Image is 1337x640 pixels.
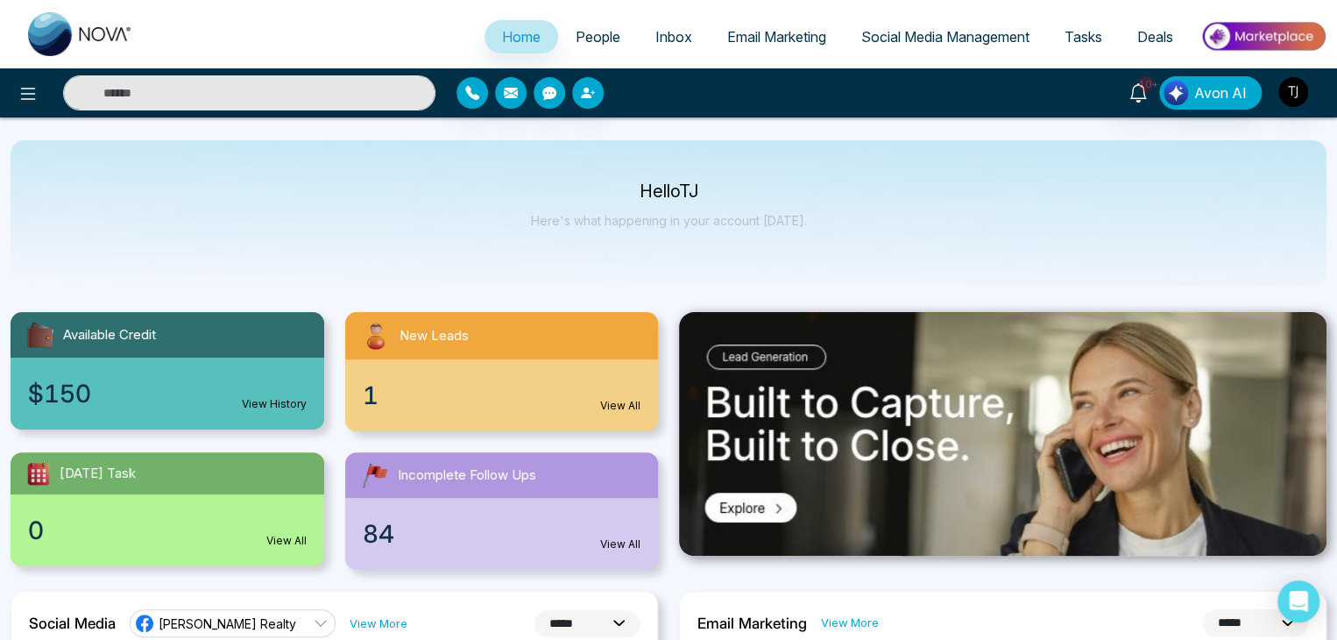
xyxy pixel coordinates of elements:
a: View More [350,615,407,632]
span: New Leads [400,326,469,346]
a: View All [600,398,640,414]
span: [DATE] Task [60,464,136,484]
a: Tasks [1047,20,1120,53]
a: View More [821,615,879,631]
img: followUps.svg [359,459,391,491]
h2: Social Media [29,615,116,632]
img: . [679,312,1326,556]
p: Hello TJ [531,184,807,199]
img: Lead Flow [1164,81,1188,105]
span: 84 [363,516,394,552]
a: Deals [1120,20,1191,53]
a: Social Media Management [844,20,1047,53]
span: Email Marketing [727,28,826,46]
span: Inbox [655,28,692,46]
img: newLeads.svg [359,319,393,352]
a: View All [600,537,640,552]
a: New Leads1View All [335,312,669,431]
img: Nova CRM Logo [28,12,133,56]
a: Incomplete Follow Ups84View All [335,452,669,570]
span: Available Credit [63,325,156,345]
span: Avon AI [1194,82,1247,103]
span: Home [502,28,541,46]
span: [PERSON_NAME] Realty [159,615,296,632]
img: Market-place.gif [1199,17,1326,56]
span: 10+ [1138,76,1154,92]
span: People [576,28,620,46]
span: $150 [28,375,91,412]
span: 0 [28,512,44,549]
a: Inbox [638,20,710,53]
img: todayTask.svg [25,459,53,487]
div: Open Intercom Messenger [1277,580,1319,622]
p: Here's what happening in your account [DATE]. [531,213,807,228]
span: Social Media Management [861,28,1029,46]
a: View All [266,533,307,549]
img: availableCredit.svg [25,319,56,351]
span: Tasks [1065,28,1102,46]
a: Home [485,20,558,53]
img: User Avatar [1278,77,1308,107]
a: 10+ [1117,76,1159,107]
span: Incomplete Follow Ups [398,466,536,486]
span: 1 [363,377,378,414]
a: Email Marketing [710,20,844,53]
span: Deals [1137,28,1173,46]
a: View History [242,396,307,412]
a: People [558,20,638,53]
h2: Email Marketing [697,615,807,632]
button: Avon AI [1159,76,1262,110]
